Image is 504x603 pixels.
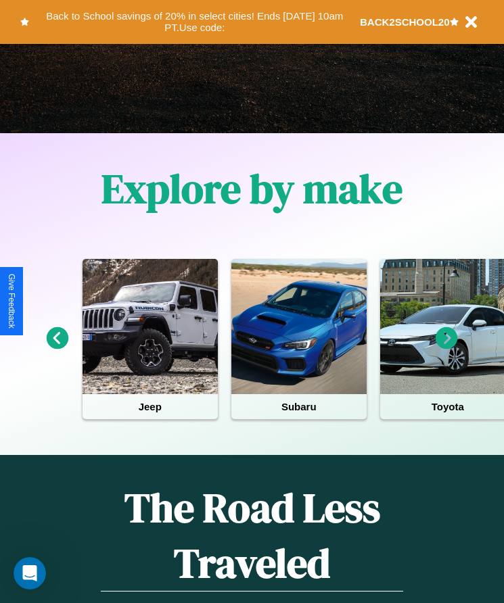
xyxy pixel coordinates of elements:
[101,161,403,216] h1: Explore by make
[360,16,450,28] b: BACK2SCHOOL20
[29,7,360,37] button: Back to School savings of 20% in select cities! Ends [DATE] 10am PT.Use code:
[83,394,218,419] h4: Jeep
[231,394,367,419] h4: Subaru
[101,480,403,592] h1: The Road Less Traveled
[14,557,46,589] iframe: Intercom live chat
[7,274,16,329] div: Give Feedback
